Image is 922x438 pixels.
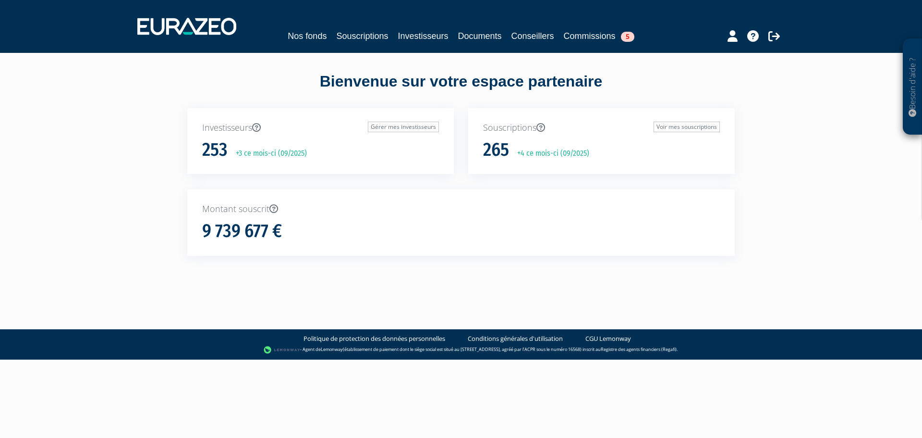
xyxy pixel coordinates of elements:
[202,122,439,134] p: Investisseurs
[398,29,448,43] a: Investisseurs
[180,71,742,108] div: Bienvenue sur votre espace partenaire
[654,122,720,132] a: Voir mes souscriptions
[621,32,634,42] span: 5
[10,345,912,355] div: - Agent de (établissement de paiement dont le siège social est situé au [STREET_ADDRESS], agréé p...
[202,203,720,215] p: Montant souscrit
[303,334,445,343] a: Politique de protection des données personnelles
[264,345,301,355] img: logo-lemonway.png
[483,122,720,134] p: Souscriptions
[288,29,327,43] a: Nos fonds
[510,148,589,159] p: +4 ce mois-ci (09/2025)
[202,140,228,160] h1: 253
[601,346,677,352] a: Registre des agents financiers (Regafi)
[202,221,282,241] h1: 9 739 677 €
[511,29,554,43] a: Conseillers
[321,346,343,352] a: Lemonway
[907,44,918,130] p: Besoin d'aide ?
[137,18,236,35] img: 1732889491-logotype_eurazeo_blanc_rvb.png
[468,334,563,343] a: Conditions générales d'utilisation
[585,334,631,343] a: CGU Lemonway
[229,148,307,159] p: +3 ce mois-ci (09/2025)
[564,29,634,43] a: Commissions5
[458,29,502,43] a: Documents
[336,29,388,43] a: Souscriptions
[368,122,439,132] a: Gérer mes investisseurs
[483,140,509,160] h1: 265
